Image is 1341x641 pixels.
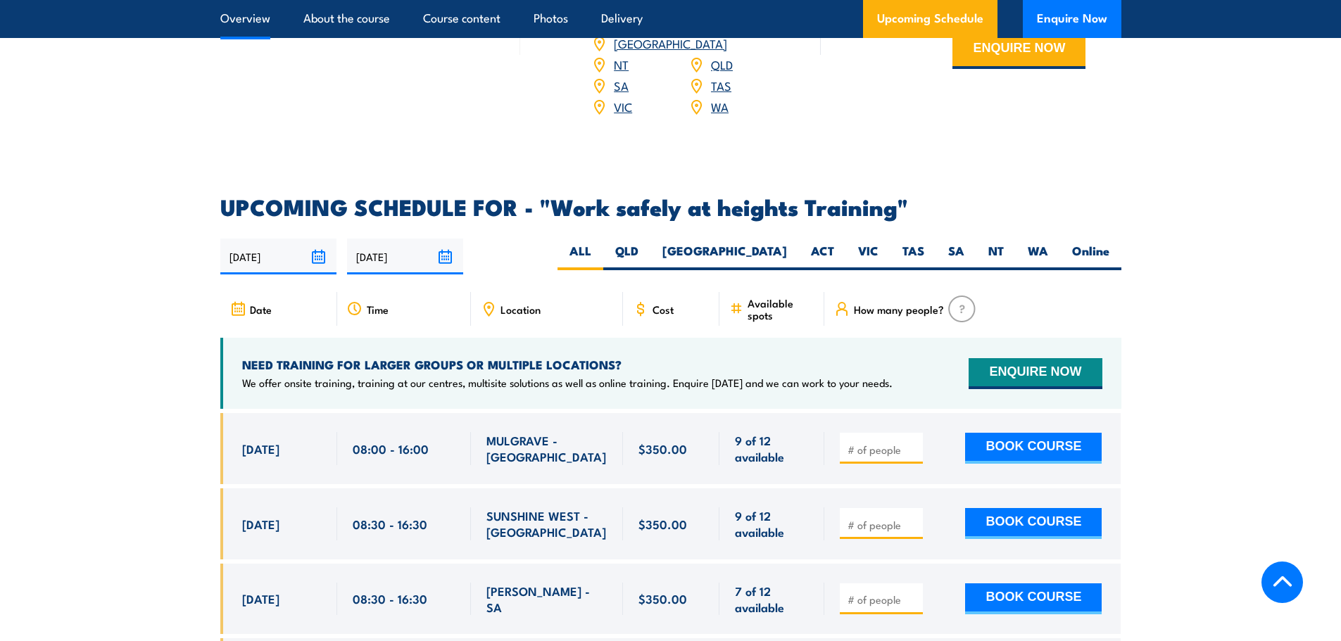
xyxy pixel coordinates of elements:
button: ENQUIRE NOW [969,358,1102,389]
p: We offer onsite training, training at our centres, multisite solutions as well as online training... [242,376,893,390]
label: [GEOGRAPHIC_DATA] [650,243,799,270]
span: $350.00 [638,440,687,457]
span: MULGRAVE - [GEOGRAPHIC_DATA] [486,432,607,465]
span: 08:30 - 16:30 [353,516,427,532]
label: NT [976,243,1016,270]
a: WA [711,98,729,115]
input: From date [220,239,336,274]
a: TAS [711,77,731,94]
span: Time [367,303,389,315]
span: Cost [653,303,674,315]
h2: UPCOMING SCHEDULE FOR - "Work safely at heights Training" [220,196,1121,216]
a: [GEOGRAPHIC_DATA] [614,34,727,51]
button: BOOK COURSE [965,433,1102,464]
span: [DATE] [242,516,279,532]
input: # of people [848,592,918,607]
span: $350.00 [638,590,687,607]
label: VIC [846,243,890,270]
button: BOOK COURSE [965,508,1102,539]
span: Date [250,303,272,315]
span: [DATE] [242,440,279,457]
span: SUNSHINE WEST - [GEOGRAPHIC_DATA] [486,507,607,540]
span: [PERSON_NAME] - SA [486,583,607,616]
label: QLD [603,243,650,270]
a: SA [614,77,629,94]
label: Online [1060,243,1121,270]
label: WA [1016,243,1060,270]
span: 08:00 - 16:00 [353,440,429,457]
a: QLD [711,56,733,72]
span: 9 of 12 available [735,507,809,540]
a: NT [614,56,629,72]
label: ACT [799,243,846,270]
span: How many people? [854,303,944,315]
label: SA [936,243,976,270]
span: 9 of 12 available [735,432,809,465]
span: 08:30 - 16:30 [353,590,427,607]
h4: NEED TRAINING FOR LARGER GROUPS OR MULTIPLE LOCATIONS? [242,357,893,372]
label: ALL [558,243,603,270]
span: [DATE] [242,590,279,607]
button: BOOK COURSE [965,583,1102,614]
button: ENQUIRE NOW [952,31,1085,69]
label: TAS [890,243,936,270]
span: $350.00 [638,516,687,532]
span: Location [500,303,541,315]
span: 7 of 12 available [735,583,809,616]
span: Available spots [748,297,814,321]
input: # of people [848,518,918,532]
a: VIC [614,98,632,115]
input: To date [347,239,463,274]
input: # of people [848,443,918,457]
